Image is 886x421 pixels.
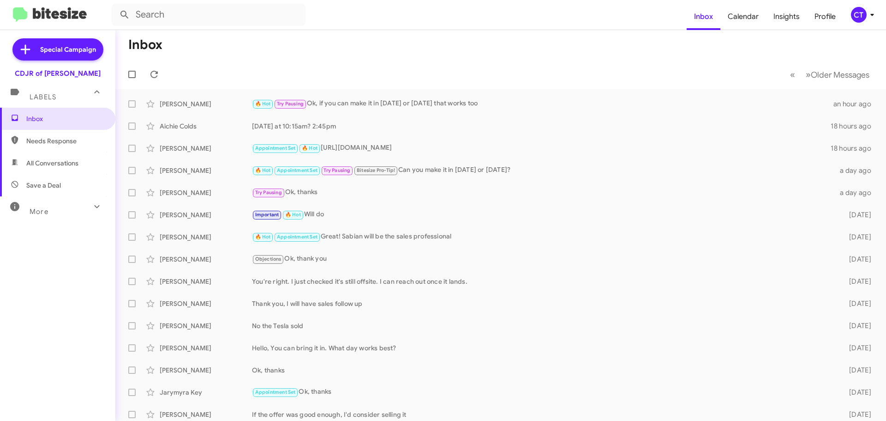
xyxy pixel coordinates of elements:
[160,321,252,330] div: [PERSON_NAME]
[277,167,317,173] span: Appointment Set
[252,410,834,419] div: If the offer was good enough, I'd consider selling it
[851,7,867,23] div: CT
[112,4,305,26] input: Search
[26,159,78,168] span: All Conversations
[26,181,61,190] span: Save a Deal
[255,234,271,240] span: 🔥 Hot
[160,210,252,220] div: [PERSON_NAME]
[252,165,834,176] div: Can you make it in [DATE] or [DATE]?
[834,210,879,220] div: [DATE]
[160,188,252,197] div: [PERSON_NAME]
[834,321,879,330] div: [DATE]
[160,166,252,175] div: [PERSON_NAME]
[784,65,801,84] button: Previous
[834,166,879,175] div: a day ago
[252,143,831,153] div: [URL][DOMAIN_NAME]
[255,212,279,218] span: Important
[302,145,317,151] span: 🔥 Hot
[160,410,252,419] div: [PERSON_NAME]
[160,299,252,308] div: [PERSON_NAME]
[252,321,834,330] div: No the Tesla sold
[807,3,843,30] a: Profile
[160,343,252,353] div: [PERSON_NAME]
[40,45,96,54] span: Special Campaign
[160,232,252,242] div: [PERSON_NAME]
[26,114,105,123] span: Inbox
[806,69,811,80] span: »
[687,3,720,30] a: Inbox
[160,255,252,264] div: [PERSON_NAME]
[160,99,252,109] div: [PERSON_NAME]
[285,212,301,218] span: 🔥 Hot
[160,277,252,286] div: [PERSON_NAME]
[811,70,869,80] span: Older Messages
[834,366,879,375] div: [DATE]
[833,99,879,109] div: an hour ago
[26,136,105,146] span: Needs Response
[255,189,282,195] span: Try Pausing
[800,65,875,84] button: Next
[277,234,317,240] span: Appointment Set
[834,410,879,419] div: [DATE]
[252,209,834,220] div: Will do
[277,101,304,107] span: Try Pausing
[255,256,281,262] span: Objections
[160,366,252,375] div: [PERSON_NAME]
[834,255,879,264] div: [DATE]
[323,167,350,173] span: Try Pausing
[160,144,252,153] div: [PERSON_NAME]
[30,207,48,216] span: More
[252,343,834,353] div: Hello, You can bring it in. What day works best?
[843,7,876,23] button: CT
[30,93,56,101] span: Labels
[15,69,101,78] div: CDJR of [PERSON_NAME]
[252,299,834,308] div: Thank you, I will have sales follow up
[255,389,296,395] span: Appointment Set
[831,122,879,131] div: 18 hours ago
[834,299,879,308] div: [DATE]
[252,387,834,397] div: Ok, thanks
[255,101,271,107] span: 🔥 Hot
[834,343,879,353] div: [DATE]
[252,98,833,109] div: Ok, if you can make it in [DATE] or [DATE] that works too
[252,187,834,198] div: Ok, thanks
[252,232,834,242] div: Great! Sabian will be the sales professional
[255,167,271,173] span: 🔥 Hot
[12,38,103,61] a: Special Campaign
[252,122,831,131] div: [DATE] at 10:15am? 2:45pm
[252,366,834,375] div: Ok, thanks
[160,388,252,397] div: Jarymyra Key
[785,65,875,84] nav: Page navigation example
[831,144,879,153] div: 18 hours ago
[160,122,252,131] div: Aichie Colds
[790,69,795,80] span: «
[252,254,834,264] div: Ok, thank you
[834,277,879,286] div: [DATE]
[834,232,879,242] div: [DATE]
[766,3,807,30] a: Insights
[720,3,766,30] a: Calendar
[128,37,162,52] h1: Inbox
[834,388,879,397] div: [DATE]
[255,145,296,151] span: Appointment Set
[357,167,395,173] span: Bitesize Pro-Tip!
[252,277,834,286] div: You're right. I just checked it's still offsite. I can reach out once it lands.
[834,188,879,197] div: a day ago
